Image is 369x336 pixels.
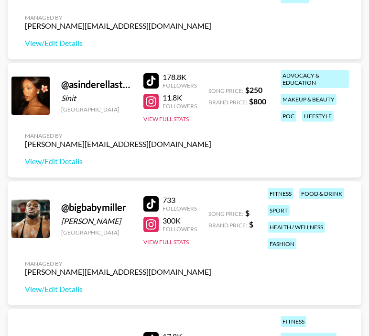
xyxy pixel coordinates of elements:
[61,93,132,103] div: Sinit
[249,220,253,229] strong: $
[281,316,306,327] div: fitness
[268,205,290,216] div: sport
[25,284,211,294] a: View/Edit Details
[208,222,247,229] span: Brand Price:
[25,267,211,277] div: [PERSON_NAME][EMAIL_ADDRESS][DOMAIN_NAME]
[302,111,334,122] div: lifestyle
[163,82,197,89] div: Followers
[143,238,189,246] button: View Full Stats
[25,21,211,31] div: [PERSON_NAME][EMAIL_ADDRESS][DOMAIN_NAME]
[281,70,349,88] div: advocacy & education
[163,72,197,82] div: 178.8K
[281,94,336,105] div: makeup & beauty
[163,195,197,205] div: 733
[61,78,132,90] div: @ asinderellastory
[163,216,197,225] div: 300K
[25,157,211,166] a: View/Edit Details
[61,202,132,213] div: @ bigbabymiller
[25,139,211,149] div: [PERSON_NAME][EMAIL_ADDRESS][DOMAIN_NAME]
[208,210,243,217] span: Song Price:
[163,93,197,102] div: 11.8K
[61,229,132,236] div: [GEOGRAPHIC_DATA]
[143,115,189,123] button: View Full Stats
[61,216,132,226] div: [PERSON_NAME]
[268,188,293,199] div: fitness
[61,106,132,113] div: [GEOGRAPHIC_DATA]
[25,132,211,139] div: Managed By
[245,208,250,217] strong: $
[208,99,247,106] span: Brand Price:
[268,238,296,249] div: fashion
[163,225,197,233] div: Followers
[299,188,344,199] div: food & drink
[245,85,262,94] strong: $ 250
[25,38,211,48] a: View/Edit Details
[163,102,197,110] div: Followers
[163,205,197,212] div: Followers
[281,111,296,122] div: poc
[25,260,211,267] div: Managed By
[249,97,266,106] strong: $ 800
[25,14,211,21] div: Managed By
[208,87,243,94] span: Song Price:
[268,222,325,233] div: health / wellness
